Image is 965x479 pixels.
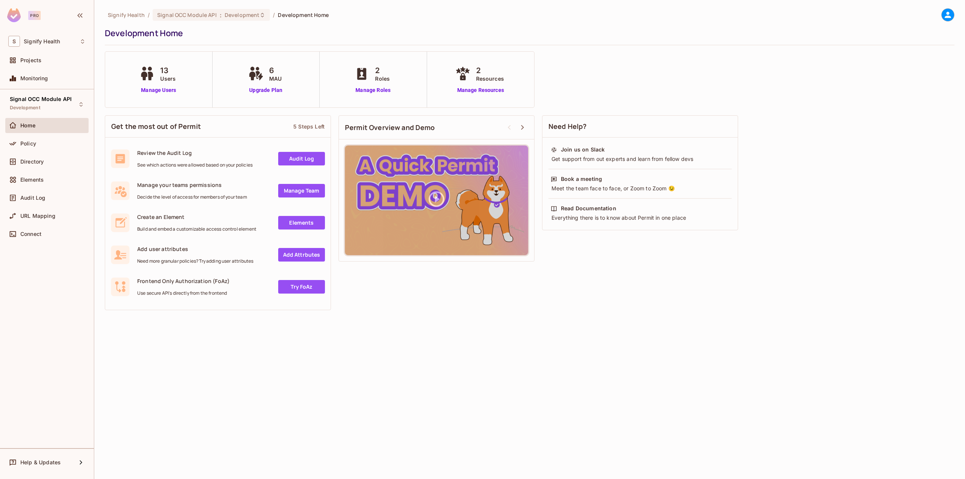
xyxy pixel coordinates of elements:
[247,86,285,94] a: Upgrade Plan
[352,86,394,94] a: Manage Roles
[476,75,504,83] span: Resources
[561,205,616,212] div: Read Documentation
[375,65,390,76] span: 2
[278,152,325,165] a: Audit Log
[551,185,729,192] div: Meet the team face to face, or Zoom to Zoom 😉
[148,11,150,18] li: /
[20,195,45,201] span: Audit Log
[548,122,587,131] span: Need Help?
[551,155,729,163] div: Get support from out experts and learn from fellow devs
[20,459,61,465] span: Help & Updates
[8,36,20,47] span: S
[278,216,325,230] a: Elements
[137,149,253,156] span: Review the Audit Log
[20,75,48,81] span: Monitoring
[137,277,230,285] span: Frontend Only Authorization (FoAz)
[273,11,275,18] li: /
[28,11,41,20] div: Pro
[137,245,253,253] span: Add user attributes
[278,11,329,18] span: Development Home
[138,86,179,94] a: Manage Users
[345,123,435,132] span: Permit Overview and Demo
[269,75,282,83] span: MAU
[20,57,41,63] span: Projects
[137,290,230,296] span: Use secure API's directly from the frontend
[20,141,36,147] span: Policy
[278,280,325,294] a: Try FoAz
[278,184,325,197] a: Manage Team
[7,8,21,22] img: SReyMgAAAABJRU5ErkJggg==
[20,231,41,237] span: Connect
[20,177,44,183] span: Elements
[137,181,247,188] span: Manage your teams permissions
[225,11,259,18] span: Development
[561,175,602,183] div: Book a meeting
[219,12,222,18] span: :
[269,65,282,76] span: 6
[24,38,60,44] span: Workspace: Signify Health
[160,75,176,83] span: Users
[10,96,72,102] span: Signal OCC Module API
[137,194,247,200] span: Decide the level of access for members of your team
[20,122,36,129] span: Home
[293,123,325,130] div: 5 Steps Left
[476,65,504,76] span: 2
[105,28,951,39] div: Development Home
[20,159,44,165] span: Directory
[137,226,256,232] span: Build and embed a customizable access control element
[453,86,508,94] a: Manage Resources
[561,146,605,153] div: Join us on Slack
[375,75,390,83] span: Roles
[157,11,217,18] span: Signal OCC Module API
[108,11,145,18] span: the active workspace
[551,214,729,222] div: Everything there is to know about Permit in one place
[137,162,253,168] span: See which actions were allowed based on your policies
[160,65,176,76] span: 13
[20,213,55,219] span: URL Mapping
[111,122,201,131] span: Get the most out of Permit
[278,248,325,262] a: Add Attrbutes
[10,105,40,111] span: Development
[137,258,253,264] span: Need more granular policies? Try adding user attributes
[137,213,256,220] span: Create an Element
